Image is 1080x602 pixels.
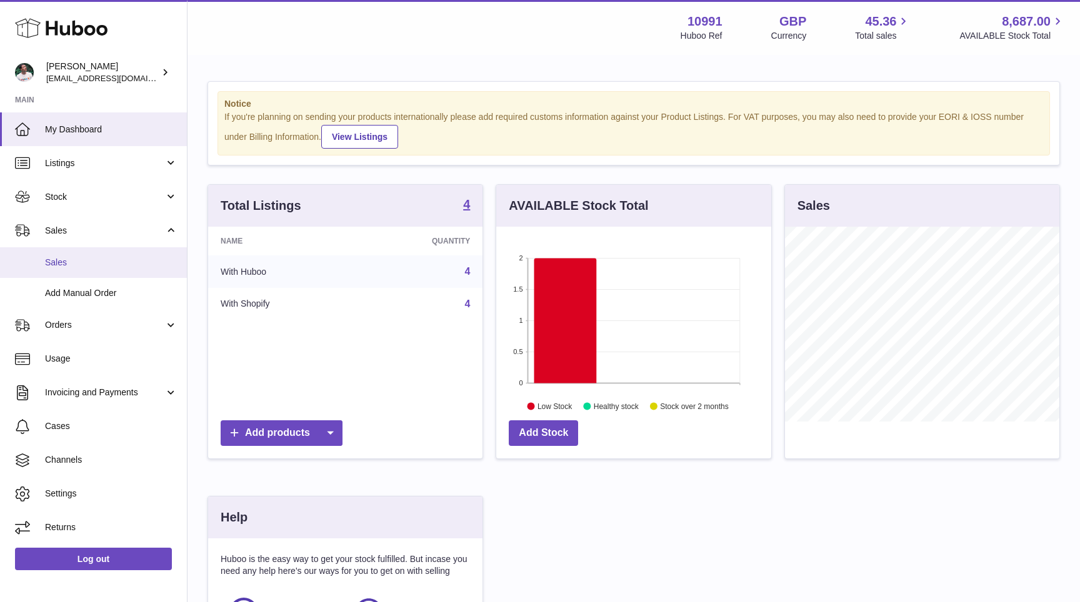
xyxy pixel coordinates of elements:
text: Healthy stock [594,402,639,410]
h3: Total Listings [221,197,301,214]
text: 0.5 [514,348,523,355]
text: 2 [519,254,523,262]
span: My Dashboard [45,124,177,136]
h3: Help [221,509,247,526]
a: Add products [221,420,342,446]
text: Stock over 2 months [661,402,729,410]
p: Huboo is the easy way to get your stock fulfilled. But incase you need any help here's our ways f... [221,553,470,577]
span: Invoicing and Payments [45,387,164,398]
a: 4 [463,198,470,213]
a: 4 [464,299,470,309]
strong: Notice [224,98,1043,110]
h3: AVAILABLE Stock Total [509,197,648,214]
a: 8,687.00 AVAILABLE Stock Total [959,13,1065,42]
td: With Huboo [208,255,356,288]
a: 4 [464,266,470,277]
div: Huboo Ref [681,30,722,42]
span: Sales [45,257,177,269]
span: Returns [45,521,177,533]
a: Add Stock [509,420,578,446]
span: 8,687.00 [1002,13,1051,30]
div: If you're planning on sending your products internationally please add required customs informati... [224,111,1043,149]
a: 45.36 Total sales [855,13,911,42]
span: Stock [45,191,164,203]
th: Name [208,227,356,255]
div: [PERSON_NAME] [46,61,159,84]
a: Log out [15,548,172,570]
span: Listings [45,157,164,169]
span: Cases [45,420,177,432]
span: Channels [45,454,177,466]
span: 45.36 [865,13,896,30]
span: Total sales [855,30,911,42]
strong: GBP [779,13,806,30]
span: Settings [45,488,177,500]
a: View Listings [321,125,398,149]
th: Quantity [356,227,482,255]
h3: Sales [797,197,830,214]
span: Usage [45,353,177,365]
div: Currency [771,30,807,42]
td: With Shopify [208,288,356,320]
text: 1.5 [514,285,523,293]
text: Low Stock [537,402,572,410]
span: Add Manual Order [45,287,177,299]
text: 0 [519,379,523,387]
span: AVAILABLE Stock Total [959,30,1065,42]
span: Sales [45,225,164,237]
strong: 4 [463,198,470,210]
span: [EMAIL_ADDRESS][DOMAIN_NAME] [46,73,184,83]
span: Orders [45,319,164,331]
strong: 10991 [687,13,722,30]
text: 1 [519,317,523,324]
img: timshieff@gmail.com [15,63,34,82]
